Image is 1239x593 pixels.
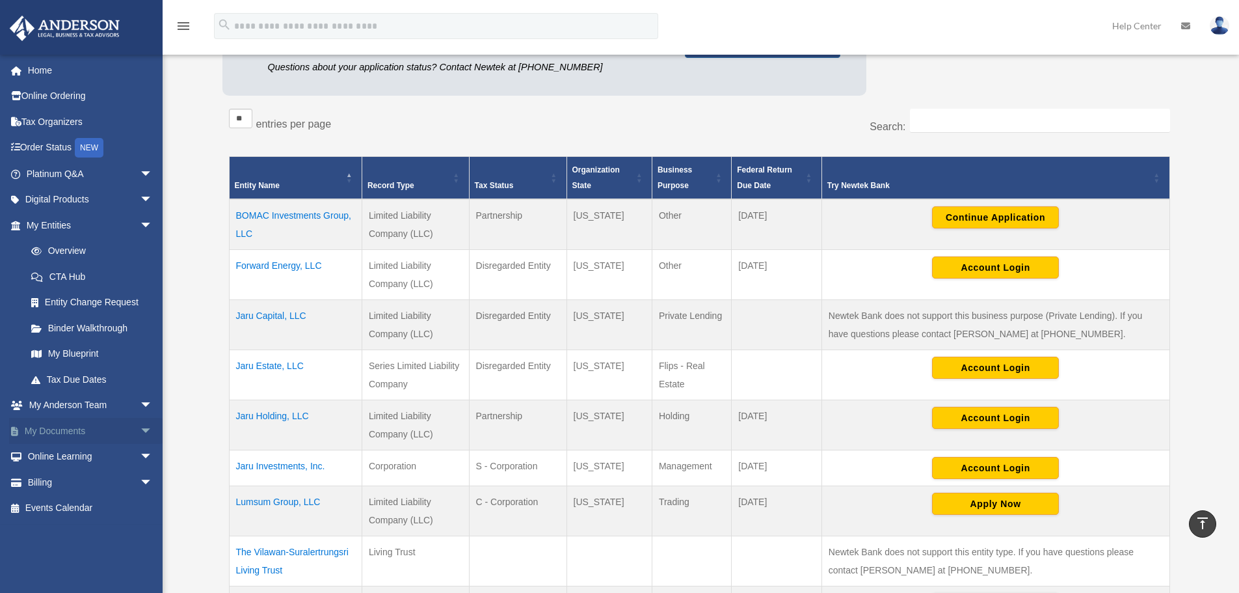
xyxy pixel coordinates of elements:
[566,350,652,400] td: [US_STATE]
[469,450,566,486] td: S - Corporation
[235,181,280,190] span: Entity Name
[229,300,362,350] td: Jaru Capital, LLC
[140,469,166,496] span: arrow_drop_down
[652,157,731,200] th: Business Purpose: Activate to sort
[932,412,1059,422] a: Account Login
[362,350,469,400] td: Series Limited Liability Company
[469,486,566,536] td: C - Corporation
[18,366,166,393] a: Tax Due Dates
[140,187,166,214] span: arrow_drop_down
[367,181,414,190] span: Record Type
[732,486,822,536] td: [DATE]
[932,457,1059,479] button: Account Login
[469,300,566,350] td: Disregarded Entity
[362,250,469,300] td: Limited Liability Company (LLC)
[362,157,469,200] th: Record Type: Activate to sort
[1189,510,1216,538] a: vertical_align_top
[75,138,103,158] div: NEW
[566,300,652,350] td: [US_STATE]
[9,393,172,419] a: My Anderson Teamarrow_drop_down
[6,16,124,41] img: Anderson Advisors Platinum Portal
[566,486,652,536] td: [US_STATE]
[658,165,692,190] span: Business Purpose
[732,157,822,200] th: Federal Return Due Date: Activate to sort
[469,250,566,300] td: Disregarded Entity
[176,18,191,34] i: menu
[932,206,1059,228] button: Continue Application
[469,400,566,450] td: Partnership
[652,450,731,486] td: Management
[9,83,172,109] a: Online Ordering
[140,161,166,187] span: arrow_drop_down
[566,199,652,250] td: [US_STATE]
[469,157,566,200] th: Tax Status: Activate to sort
[176,23,191,34] a: menu
[9,212,166,238] a: My Entitiesarrow_drop_down
[566,400,652,450] td: [US_STATE]
[9,161,172,187] a: Platinum Q&Aarrow_drop_down
[932,256,1059,279] button: Account Login
[362,400,469,450] td: Limited Liability Company (LLC)
[217,18,232,32] i: search
[229,400,362,450] td: Jaru Holding, LLC
[362,199,469,250] td: Limited Liability Company (LLC)
[821,300,1169,350] td: Newtek Bank does not support this business purpose (Private Lending). If you have questions pleas...
[870,121,905,132] label: Search:
[362,536,469,586] td: Living Trust
[566,157,652,200] th: Organization State: Activate to sort
[9,57,172,83] a: Home
[140,418,166,445] span: arrow_drop_down
[9,495,172,521] a: Events Calendar
[572,165,620,190] span: Organization State
[732,199,822,250] td: [DATE]
[140,212,166,239] span: arrow_drop_down
[566,450,652,486] td: [US_STATE]
[18,341,166,367] a: My Blueprint
[256,118,332,130] label: entries per page
[9,444,172,470] a: Online Learningarrow_drop_down
[229,450,362,486] td: Jaru Investments, Inc.
[9,135,172,161] a: Order StatusNEW
[362,450,469,486] td: Corporation
[1210,16,1229,35] img: User Pic
[9,109,172,135] a: Tax Organizers
[229,250,362,300] td: Forward Energy, LLC
[652,400,731,450] td: Holding
[652,486,731,536] td: Trading
[732,250,822,300] td: [DATE]
[732,450,822,486] td: [DATE]
[362,486,469,536] td: Limited Liability Company (LLC)
[229,536,362,586] td: The Vilawan-Suralertrungsri Living Trust
[18,315,166,341] a: Binder Walkthrough
[140,444,166,471] span: arrow_drop_down
[475,181,514,190] span: Tax Status
[821,157,1169,200] th: Try Newtek Bank : Activate to sort
[652,350,731,400] td: Flips - Real Estate
[932,357,1059,379] button: Account Login
[932,462,1059,473] a: Account Login
[18,238,159,264] a: Overview
[18,290,166,316] a: Entity Change Request
[268,59,665,76] p: Questions about your application status? Contact Newtek at [PHONE_NUMBER]
[932,493,1059,515] button: Apply Now
[18,264,166,290] a: CTA Hub
[9,187,172,213] a: Digital Productsarrow_drop_down
[827,178,1150,193] span: Try Newtek Bank
[229,350,362,400] td: Jaru Estate, LLC
[652,199,731,250] td: Other
[732,400,822,450] td: [DATE]
[566,250,652,300] td: [US_STATE]
[652,300,731,350] td: Private Lending
[229,157,362,200] th: Entity Name: Activate to invert sorting
[821,536,1169,586] td: Newtek Bank does not support this entity type. If you have questions please contact [PERSON_NAME]...
[140,393,166,419] span: arrow_drop_down
[932,407,1059,429] button: Account Login
[469,199,566,250] td: Partnership
[9,469,172,495] a: Billingarrow_drop_down
[362,300,469,350] td: Limited Liability Company (LLC)
[652,250,731,300] td: Other
[9,418,172,444] a: My Documentsarrow_drop_down
[932,262,1059,272] a: Account Login
[469,350,566,400] td: Disregarded Entity
[1195,516,1210,531] i: vertical_align_top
